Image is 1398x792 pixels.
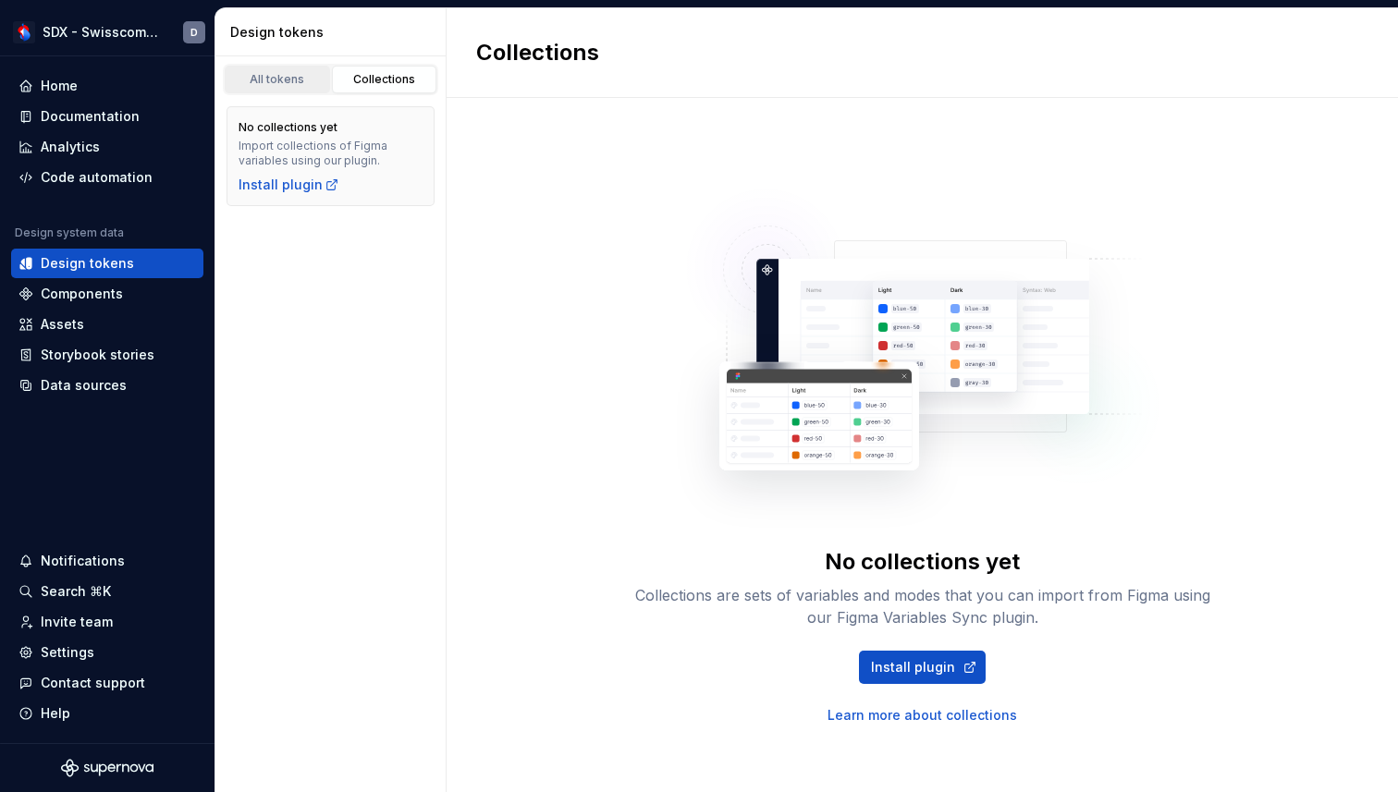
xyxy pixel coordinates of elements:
a: Assets [11,310,203,339]
h2: Collections [476,38,599,67]
button: Help [11,699,203,728]
a: Code automation [11,163,203,192]
div: Components [41,285,123,303]
div: Notifications [41,552,125,570]
div: Analytics [41,138,100,156]
svg: Supernova Logo [61,759,153,777]
button: Notifications [11,546,203,576]
div: Design tokens [230,23,438,42]
a: Design tokens [11,249,203,278]
div: D [190,25,198,40]
a: Analytics [11,132,203,162]
div: No collections yet [825,547,1020,577]
button: Contact support [11,668,203,698]
a: Storybook stories [11,340,203,370]
a: Components [11,279,203,309]
div: SDX - Swisscom Digital Experience [43,23,161,42]
div: Design tokens [41,254,134,273]
a: Invite team [11,607,203,637]
div: Collections [338,72,431,87]
div: Code automation [41,168,153,187]
a: Documentation [11,102,203,131]
button: Search ⌘K [11,577,203,606]
a: Home [11,71,203,101]
a: Install plugin [239,176,339,194]
div: Import collections of Figma variables using our plugin. [239,139,423,168]
div: Invite team [41,613,113,631]
div: Documentation [41,107,140,126]
div: Settings [41,643,94,662]
div: Design system data [15,225,124,240]
div: Assets [41,315,84,334]
span: Install plugin [871,658,955,676]
button: SDX - Swisscom Digital ExperienceD [4,12,211,52]
a: Learn more about collections [828,706,1017,725]
div: Home [41,77,78,95]
div: Collections are sets of variables and modes that you can import from Figma using our Figma Variab... [627,584,1219,628]
img: fc0ed557-73b3-4f8f-bd58-0c7fdd7a87c5.png [13,21,35,43]
div: All tokens [231,72,324,87]
div: No collections yet [239,120,337,135]
div: Search ⌘K [41,582,111,601]
a: Settings [11,638,203,667]
div: Storybook stories [41,346,154,364]
div: Data sources [41,376,127,395]
div: Help [41,704,70,723]
div: Contact support [41,674,145,692]
a: Install plugin [859,651,986,684]
a: Data sources [11,371,203,400]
